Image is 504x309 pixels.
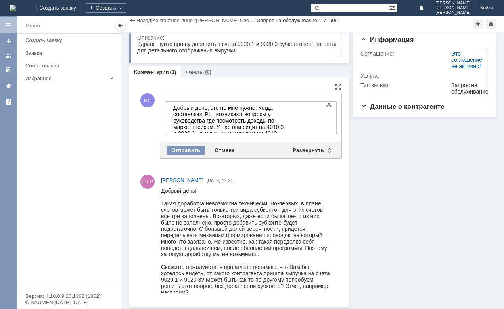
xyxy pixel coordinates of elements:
a: [PERSON_NAME] [161,177,203,184]
span: 12:21 [222,178,233,183]
div: Версия: 4.18.0.9.26.1362 (1362) [25,294,113,299]
span: Данные о контрагенте [360,103,445,110]
a: Заявки [22,47,119,59]
span: [PERSON_NAME] [435,1,471,6]
span: [DATE] [207,178,220,183]
div: Добавить в избранное [473,19,483,29]
div: Описание: [137,35,341,41]
div: Согласования [25,63,116,69]
a: Мои согласования [2,63,15,76]
span: ПС [140,93,155,107]
div: Создать заявку [25,37,116,43]
div: Запрос на обслуживание [451,82,489,95]
div: Услуга: [360,73,450,79]
div: / [153,17,257,23]
div: © NAUMEN [DATE]-[DATE] [25,300,113,305]
div: Скрыть меню [116,21,125,30]
span: Показать панель инструментов [324,100,333,110]
a: Сервис Деск [2,96,15,108]
a: Назад [136,17,151,23]
div: (1) [170,69,176,75]
span: [PERSON_NAME] [435,6,471,10]
div: Избранное [25,75,107,81]
div: Соглашение: [360,50,450,57]
span: [PERSON_NAME] [161,177,203,183]
div: Заявки [25,50,116,56]
a: Мои заявки [2,49,15,62]
a: Создать заявку [22,34,119,46]
div: Запрос на обслуживание "171509" [257,17,339,23]
div: | [151,17,152,23]
a: Файлы [186,69,204,75]
a: Согласования [22,59,119,72]
a: Перейти на домашнюю страницу [10,5,16,11]
a: Контактное лицо "[PERSON_NAME] Све… [153,17,255,23]
img: logo [10,5,16,11]
span: Информация [360,36,414,44]
a: Комментарии [134,69,169,75]
div: Меню [25,21,40,31]
div: На всю страницу [335,84,341,90]
div: Тип заявки: [360,82,450,88]
span: Расширенный поиск [389,4,397,11]
div: Добрый день, это не мне нужно. Когда составляют PL возникают вопросы у руководства где посмотреть... [3,3,116,41]
span: [PERSON_NAME] [435,10,471,15]
a: Создать заявку [2,35,15,48]
div: (0) [205,69,211,75]
div: Сделать домашней страницей [486,19,496,29]
a: Это соглашение не активно! [451,50,482,69]
div: Создать [86,3,126,13]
